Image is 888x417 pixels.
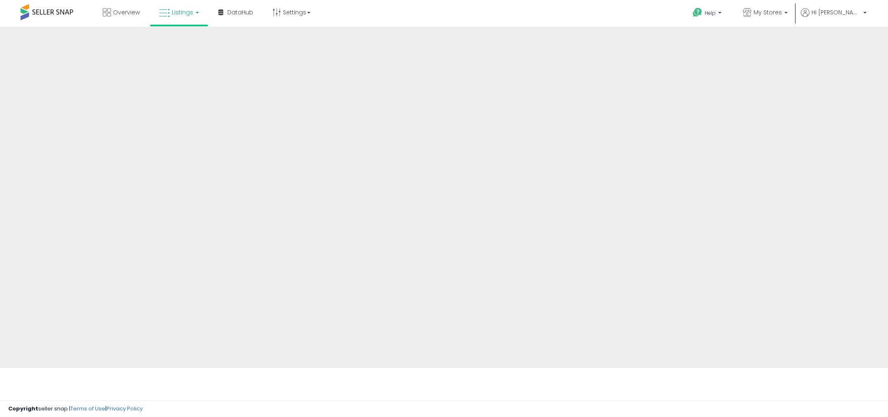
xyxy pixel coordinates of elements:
a: Help [686,1,730,27]
span: Hi [PERSON_NAME] [812,8,861,16]
span: My Stores [754,8,782,16]
span: Help [705,9,716,16]
span: DataHub [227,8,253,16]
a: Hi [PERSON_NAME] [801,8,867,27]
span: Listings [172,8,193,16]
i: Get Help [692,7,703,18]
span: Overview [113,8,140,16]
